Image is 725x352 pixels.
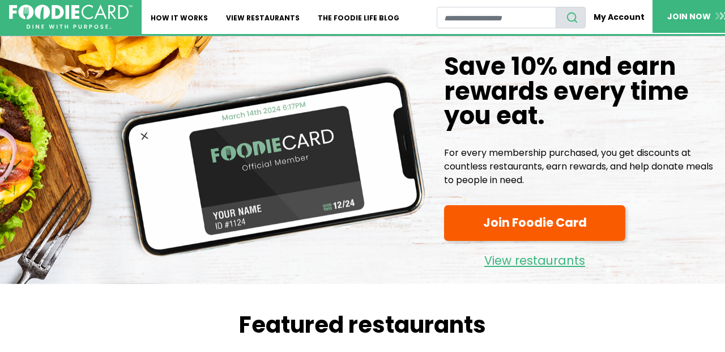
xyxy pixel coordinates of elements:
[586,7,652,28] a: My Account
[444,245,625,270] a: View restaurants
[556,7,586,28] button: search
[437,7,556,28] input: restaurant search
[23,311,702,338] h2: Featured restaurants
[444,54,716,128] h1: Save 10% and earn rewards every time you eat.
[444,205,625,241] a: Join Foodie Card
[9,5,133,29] img: FoodieCard; Eat, Drink, Save, Donate
[444,146,716,187] p: For every membership purchased, you get discounts at countless restaurants, earn rewards, and hel...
